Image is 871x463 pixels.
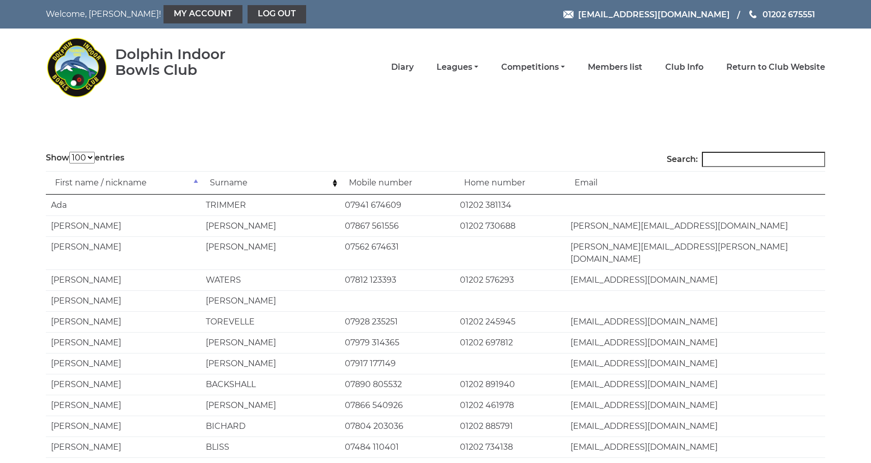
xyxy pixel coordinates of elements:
[340,269,455,290] td: 07812 123393
[763,9,815,19] span: 01202 675551
[702,152,825,167] input: Search:
[201,311,340,332] td: TOREVELLE
[46,5,362,23] nav: Welcome, [PERSON_NAME]!
[46,236,201,269] td: [PERSON_NAME]
[455,332,565,353] td: 01202 697812
[46,171,201,195] td: First name / nickname: activate to sort column descending
[726,62,825,73] a: Return to Club Website
[201,416,340,437] td: BICHARD
[748,8,815,21] a: Phone us 01202 675551
[46,32,107,103] img: Dolphin Indoor Bowls Club
[46,195,201,215] td: Ada
[248,5,306,23] a: Log out
[46,332,201,353] td: [PERSON_NAME]
[340,353,455,374] td: 07917 177149
[455,215,565,236] td: 01202 730688
[201,215,340,236] td: [PERSON_NAME]
[201,269,340,290] td: WATERS
[201,195,340,215] td: TRIMMER
[437,62,478,73] a: Leagues
[665,62,703,73] a: Club Info
[565,395,825,416] td: [EMAIL_ADDRESS][DOMAIN_NAME]
[749,10,756,18] img: Phone us
[455,171,565,195] td: Home number
[455,269,565,290] td: 01202 576293
[455,437,565,457] td: 01202 734138
[455,416,565,437] td: 01202 885791
[69,152,95,164] select: Showentries
[563,8,730,21] a: Email [EMAIL_ADDRESS][DOMAIN_NAME]
[46,152,124,164] label: Show entries
[455,374,565,395] td: 01202 891940
[340,332,455,353] td: 07979 314365
[46,416,201,437] td: [PERSON_NAME]
[340,236,455,269] td: 07562 674631
[164,5,242,23] a: My Account
[201,353,340,374] td: [PERSON_NAME]
[340,395,455,416] td: 07866 540926
[201,437,340,457] td: BLISS
[455,395,565,416] td: 01202 461978
[46,215,201,236] td: [PERSON_NAME]
[46,374,201,395] td: [PERSON_NAME]
[46,353,201,374] td: [PERSON_NAME]
[565,353,825,374] td: [EMAIL_ADDRESS][DOMAIN_NAME]
[46,437,201,457] td: [PERSON_NAME]
[340,215,455,236] td: 07867 561556
[455,311,565,332] td: 01202 245945
[501,62,565,73] a: Competitions
[201,374,340,395] td: BACKSHALL
[340,374,455,395] td: 07890 805532
[340,195,455,215] td: 07941 674609
[46,290,201,311] td: [PERSON_NAME]
[563,11,574,18] img: Email
[46,311,201,332] td: [PERSON_NAME]
[201,290,340,311] td: [PERSON_NAME]
[201,395,340,416] td: [PERSON_NAME]
[201,332,340,353] td: [PERSON_NAME]
[588,62,642,73] a: Members list
[46,395,201,416] td: [PERSON_NAME]
[565,416,825,437] td: [EMAIL_ADDRESS][DOMAIN_NAME]
[46,269,201,290] td: [PERSON_NAME]
[565,311,825,332] td: [EMAIL_ADDRESS][DOMAIN_NAME]
[565,215,825,236] td: [PERSON_NAME][EMAIL_ADDRESS][DOMAIN_NAME]
[340,437,455,457] td: 07484 110401
[340,311,455,332] td: 07928 235251
[565,437,825,457] td: [EMAIL_ADDRESS][DOMAIN_NAME]
[565,374,825,395] td: [EMAIL_ADDRESS][DOMAIN_NAME]
[201,236,340,269] td: [PERSON_NAME]
[115,46,258,78] div: Dolphin Indoor Bowls Club
[455,195,565,215] td: 01202 381134
[565,332,825,353] td: [EMAIL_ADDRESS][DOMAIN_NAME]
[565,171,825,195] td: Email
[565,269,825,290] td: [EMAIL_ADDRESS][DOMAIN_NAME]
[340,416,455,437] td: 07804 203036
[391,62,414,73] a: Diary
[201,171,340,195] td: Surname: activate to sort column ascending
[565,236,825,269] td: [PERSON_NAME][EMAIL_ADDRESS][PERSON_NAME][DOMAIN_NAME]
[667,152,825,167] label: Search:
[578,9,730,19] span: [EMAIL_ADDRESS][DOMAIN_NAME]
[340,171,455,195] td: Mobile number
